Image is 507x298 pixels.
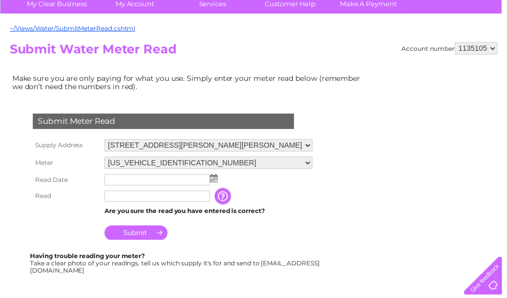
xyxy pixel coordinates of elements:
[10,6,499,50] div: Clear Business is a trading name of Verastar Limited (registered in [GEOGRAPHIC_DATA] No. 3667643...
[380,44,411,52] a: Telecoms
[103,206,318,220] td: Are you sure the read you have entered is correct?
[31,173,103,190] th: Read Date
[406,42,502,55] div: Account number
[325,44,345,52] a: Water
[351,44,374,52] a: Energy
[106,228,169,242] input: Submit
[31,190,103,206] th: Read
[217,190,235,206] input: Information
[417,44,432,52] a: Blog
[31,255,324,276] div: Take a clear photo of your readings, tell us which supply it's for and send to [EMAIL_ADDRESS][DO...
[473,44,497,52] a: Log out
[10,72,372,94] td: Make sure you are only paying for what you use. Simply enter your meter read below (remember we d...
[212,176,220,184] img: ...
[438,44,464,52] a: Contact
[31,254,146,262] b: Having trouble reading your meter?
[31,155,103,173] th: Meter
[10,42,502,62] h2: Submit Water Meter Read
[33,115,297,130] div: Submit Meter Read
[312,5,383,18] a: 0333 014 3131
[18,27,70,59] img: logo.png
[10,24,137,32] a: ~/Views/Water/SubmitMeterRead.cshtml
[31,138,103,155] th: Supply Address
